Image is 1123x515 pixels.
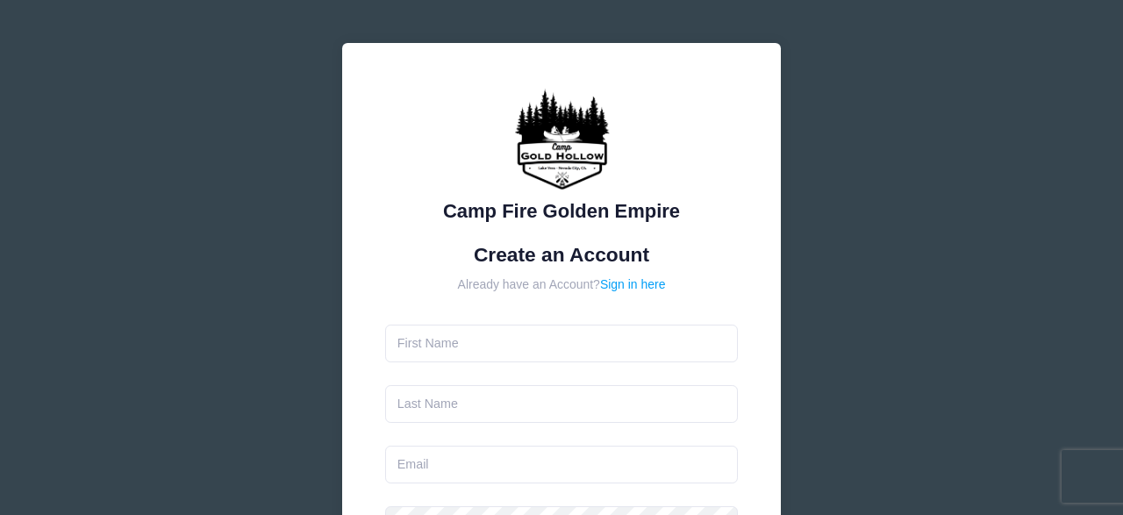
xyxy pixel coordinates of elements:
[385,325,739,362] input: First Name
[385,197,739,225] div: Camp Fire Golden Empire
[509,86,614,191] img: Camp Fire Golden Empire
[600,277,666,291] a: Sign in here
[385,275,739,294] div: Already have an Account?
[385,385,739,423] input: Last Name
[385,446,739,483] input: Email
[385,243,739,267] h1: Create an Account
